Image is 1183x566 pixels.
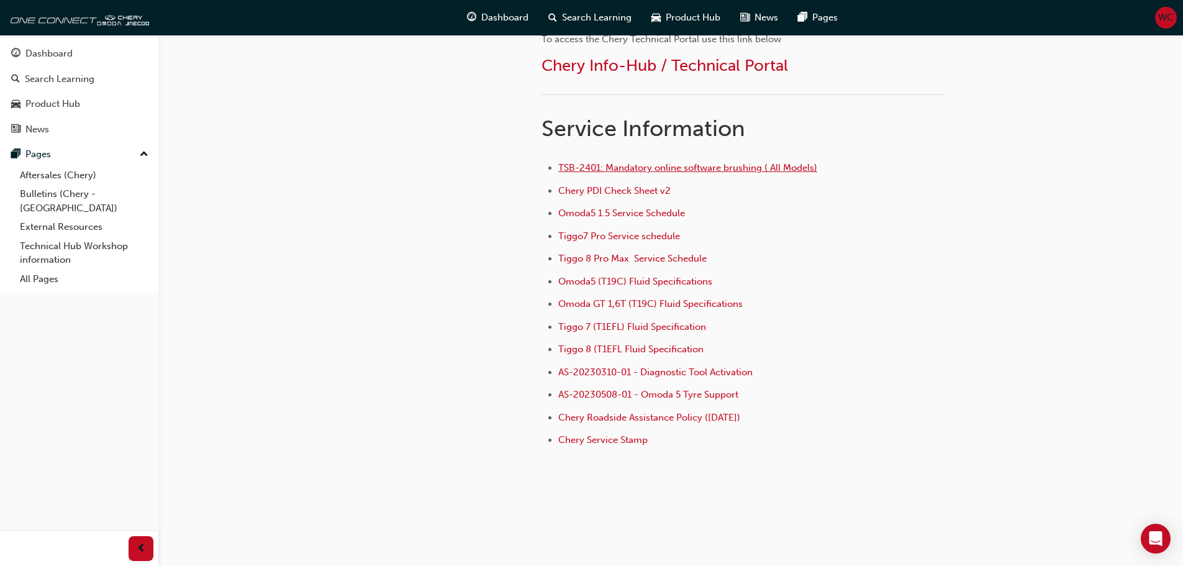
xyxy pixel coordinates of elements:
span: News [755,11,778,25]
a: Tiggo7 Pro Service schedule [558,231,680,242]
span: news-icon [11,124,20,135]
div: Search Learning [25,72,94,86]
a: car-iconProduct Hub [641,5,730,30]
a: pages-iconPages [788,5,848,30]
span: To access the Chery Technical Portal use this link below [542,34,781,45]
span: guage-icon [11,48,20,60]
a: Omoda5 (T19C) Fluid Specifications [558,276,712,287]
span: Search Learning [562,11,632,25]
span: pages-icon [11,149,20,160]
span: search-icon [11,74,20,85]
a: Bulletins (Chery - [GEOGRAPHIC_DATA]) [15,185,153,217]
button: WC [1155,7,1177,29]
a: Tiggo 7 (T1EFL) Fluid Specification [558,321,709,332]
img: oneconnect [6,5,149,30]
div: News [25,122,49,137]
a: Omoda GT 1,6T (T19C) Fluid Specifications [558,298,743,309]
div: Pages [25,147,51,162]
div: Product Hub [25,97,80,111]
button: Pages [5,143,153,166]
a: Omoda5 1.5 Service Schedule [558,208,685,219]
div: Open Intercom Messenger [1141,524,1171,554]
span: Product Hub [666,11,720,25]
button: DashboardSearch LearningProduct HubNews [5,40,153,143]
div: Dashboard [25,47,73,61]
a: TSB-2401: Mandatory online software brushing ( All Models) [558,162,817,173]
a: guage-iconDashboard [457,5,538,30]
span: WC [1158,11,1174,25]
a: AS-20230508-01 - Omoda 5 Tyre Support [558,389,738,400]
span: pages-icon [798,10,807,25]
a: Technical Hub Workshop information [15,237,153,270]
a: Chery Roadside Assistance Policy ([DATE]) [558,412,740,423]
span: news-icon [740,10,750,25]
span: Service Information [542,115,745,142]
a: News [5,118,153,141]
a: Chery Service Stamp [558,434,648,445]
span: prev-icon [137,541,146,557]
a: Chery Info-Hub / Technical Portal [542,56,788,75]
a: Tiggo 8 (T1EFL Fluid Specification [558,344,704,355]
a: news-iconNews [730,5,788,30]
a: search-iconSearch Learning [538,5,641,30]
span: Dashboard [481,11,528,25]
a: All Pages [15,270,153,289]
span: guage-icon [467,10,476,25]
a: Product Hub [5,93,153,116]
span: Pages [812,11,838,25]
a: Dashboard [5,42,153,65]
a: AS-20230310-01 - Diagnostic Tool Activation [558,367,753,378]
span: search-icon [548,10,557,25]
span: up-icon [140,147,148,163]
span: car-icon [651,10,661,25]
span: car-icon [11,99,20,110]
a: External Resources [15,217,153,237]
a: Chery PDI Check Sheet v2 [558,185,671,196]
a: Tiggo 8 Pro Max Service Schedule [558,253,707,264]
a: Search Learning [5,68,153,91]
a: Aftersales (Chery) [15,166,153,185]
